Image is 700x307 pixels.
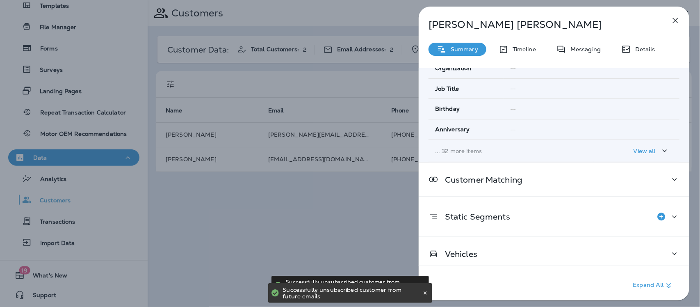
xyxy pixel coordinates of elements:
[511,64,516,72] span: --
[653,208,670,225] button: Add to Static Segment
[435,126,470,133] span: Anniversary
[630,278,677,293] button: Expand All
[447,46,478,53] p: Summary
[285,276,418,295] div: Successfully unsubscribed customer from future text messages
[438,213,510,220] p: Static Segments
[566,46,601,53] p: Messaging
[511,85,516,92] span: --
[511,105,516,113] span: --
[435,148,587,154] p: ... 32 more items
[435,105,460,112] span: Birthday
[511,126,516,133] span: --
[429,19,652,30] p: [PERSON_NAME] [PERSON_NAME]
[283,283,421,303] div: Successfully unsubscribed customer from future emails
[631,46,655,53] p: Details
[438,176,522,183] p: Customer Matching
[630,143,673,158] button: View all
[633,281,674,291] p: Expand All
[435,65,472,72] span: Organization
[438,251,477,257] p: Vehicles
[634,148,656,154] p: View all
[435,85,459,92] span: Job Title
[508,46,536,53] p: Timeline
